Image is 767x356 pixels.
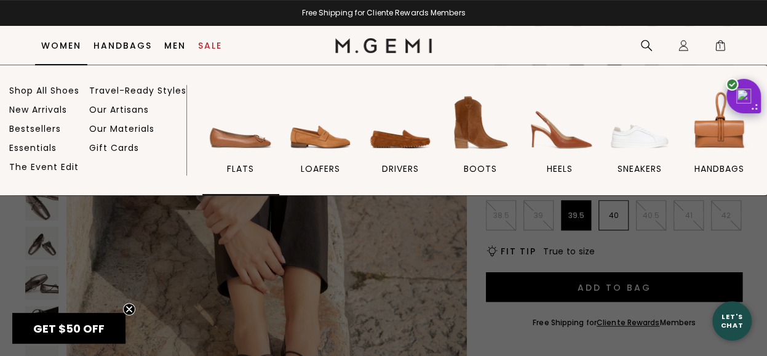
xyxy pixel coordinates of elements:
img: flats [206,88,275,157]
a: handbags [681,88,758,195]
span: 1 [714,42,726,54]
span: loafers [301,163,340,174]
button: Close teaser [123,303,135,315]
a: Sale [198,41,222,51]
img: drivers [366,88,435,157]
a: BOOTS [442,88,519,195]
img: handbags [685,88,754,157]
div: Let's Chat [712,313,752,328]
span: GET $50 OFF [33,321,105,336]
a: sneakers [602,88,678,195]
div: GET $50 OFFClose teaser [12,313,125,344]
a: New Arrivals [9,104,67,115]
img: M.Gemi [335,38,432,53]
img: heels [525,88,594,157]
span: sneakers [618,163,662,174]
a: Our Artisans [89,104,149,115]
span: handbags [694,163,744,174]
span: heels [547,163,573,174]
a: Women [41,41,81,51]
a: Essentials [9,142,57,153]
a: Bestsellers [9,123,61,134]
span: BOOTS [464,163,497,174]
a: Men [164,41,186,51]
img: loafers [286,88,355,157]
a: The Event Edit [9,161,79,172]
a: Travel-Ready Styles [89,85,186,96]
a: heels [522,88,598,195]
img: sneakers [605,88,674,157]
span: flats [227,163,254,174]
a: flats [202,88,279,195]
a: Shop All Shoes [9,85,79,96]
img: BOOTS [446,88,515,157]
a: drivers [362,88,439,195]
a: Gift Cards [89,142,139,153]
span: drivers [382,163,419,174]
a: Our Materials [89,123,154,134]
a: Handbags [93,41,152,51]
a: loafers [282,88,359,195]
